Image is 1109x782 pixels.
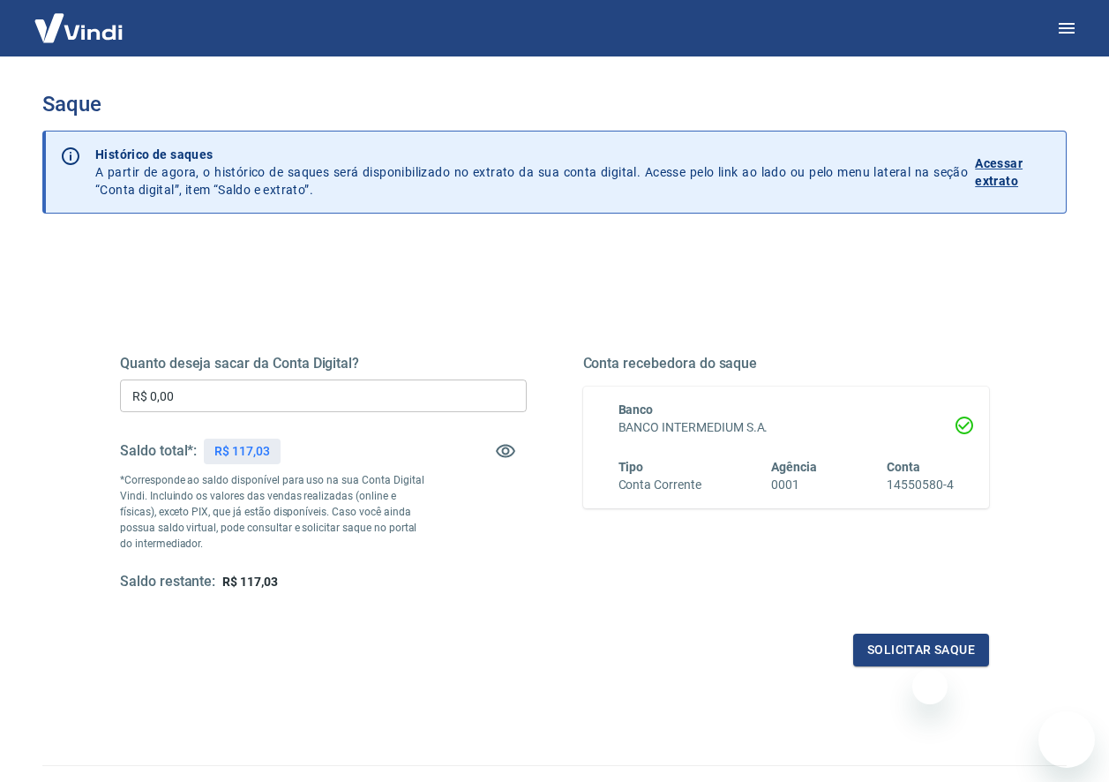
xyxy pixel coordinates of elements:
[1038,711,1095,768] iframe: Botão para abrir a janela de mensagens
[618,476,701,494] h6: Conta Corrente
[42,92,1067,117] h3: Saque
[95,146,968,199] p: A partir de agora, o histórico de saques será disponibilizado no extrato da sua conta digital. Ac...
[583,355,990,372] h5: Conta recebedora do saque
[887,476,954,494] h6: 14550580-4
[618,418,955,437] h6: BANCO INTERMEDIUM S.A.
[618,460,644,474] span: Tipo
[95,146,968,163] p: Histórico de saques
[21,1,136,55] img: Vindi
[214,442,270,461] p: R$ 117,03
[120,355,527,372] h5: Quanto deseja sacar da Conta Digital?
[771,476,817,494] h6: 0001
[887,460,920,474] span: Conta
[222,575,278,589] span: R$ 117,03
[853,634,989,666] button: Solicitar saque
[120,442,197,460] h5: Saldo total*:
[120,472,424,552] p: *Corresponde ao saldo disponível para uso na sua Conta Digital Vindi. Incluindo os valores das ve...
[975,146,1052,199] a: Acessar extrato
[120,573,215,591] h5: Saldo restante:
[771,460,817,474] span: Agência
[618,402,654,417] span: Banco
[912,669,948,704] iframe: Fechar mensagem
[975,154,1052,190] p: Acessar extrato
